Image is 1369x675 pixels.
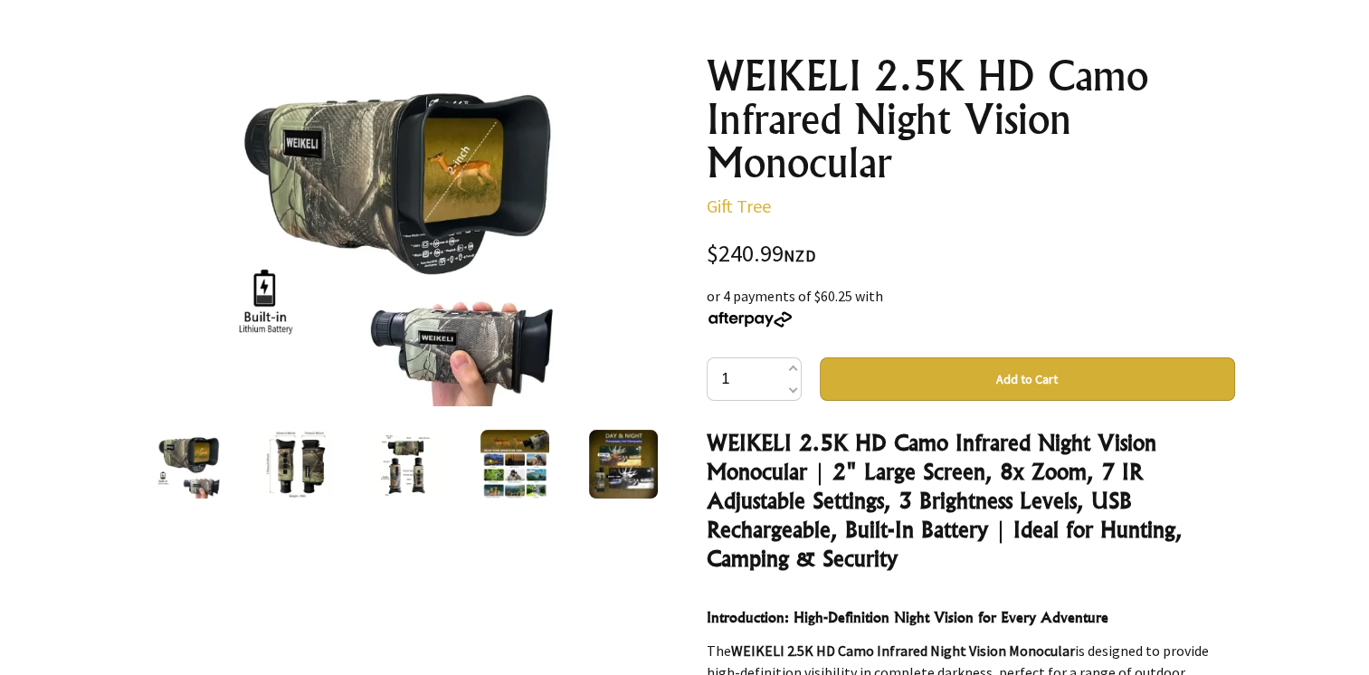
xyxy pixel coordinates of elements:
a: Gift Tree [707,195,771,217]
img: Afterpay [707,311,794,328]
span: NZD [784,245,816,266]
strong: Introduction: High-Definition Night Vision for Every Adventure [707,608,1108,626]
strong: WEIKELI 2.5K HD Camo Infrared Night Vision Monocular [731,642,1075,660]
div: $240.99 [707,242,1235,267]
img: WEIKELI 2.5K HD Camo Infrared Night Vision Monocular [589,430,658,499]
strong: WEIKELI 2.5K HD Camo Infrared Night Vision Monocular | 2" Large Screen, 8x Zoom, 7 IR Adjustable ... [707,429,1183,572]
img: WEIKELI 2.5K HD Camo Infrared Night Vision Monocular [223,54,575,406]
img: WEIKELI 2.5K HD Camo Infrared Night Vision Monocular [480,430,549,499]
img: WEIKELI 2.5K HD Camo Infrared Night Vision Monocular [155,430,223,499]
button: Add to Cart [820,357,1235,401]
img: WEIKELI 2.5K HD Camo Infrared Night Vision Monocular [263,430,332,499]
h1: WEIKELI 2.5K HD Camo Infrared Night Vision Monocular [707,54,1235,185]
img: WEIKELI 2.5K HD Camo Infrared Night Vision Monocular [372,430,441,499]
div: or 4 payments of $60.25 with [707,285,1235,328]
